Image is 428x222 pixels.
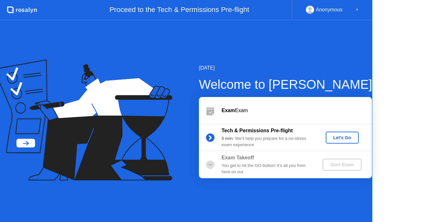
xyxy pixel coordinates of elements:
div: Start Exam [325,162,359,167]
div: Anonymous [316,6,343,14]
div: [DATE] [199,64,372,72]
div: Let's Go [328,135,356,140]
div: Exam [222,107,372,114]
button: Start Exam [323,159,361,171]
b: Exam Takeoff [222,155,254,160]
b: Tech & Permissions Pre-flight [222,128,293,133]
button: Let's Go [326,132,359,144]
b: Exam [222,108,235,113]
b: 5 min [222,136,233,141]
div: You get to hit the GO button! It’s all you from here on out [222,162,312,175]
div: ▼ [355,6,358,14]
div: : We’ll help you prepare for a no-stress exam experience [222,135,312,148]
div: Welcome to [PERSON_NAME] [199,75,372,94]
